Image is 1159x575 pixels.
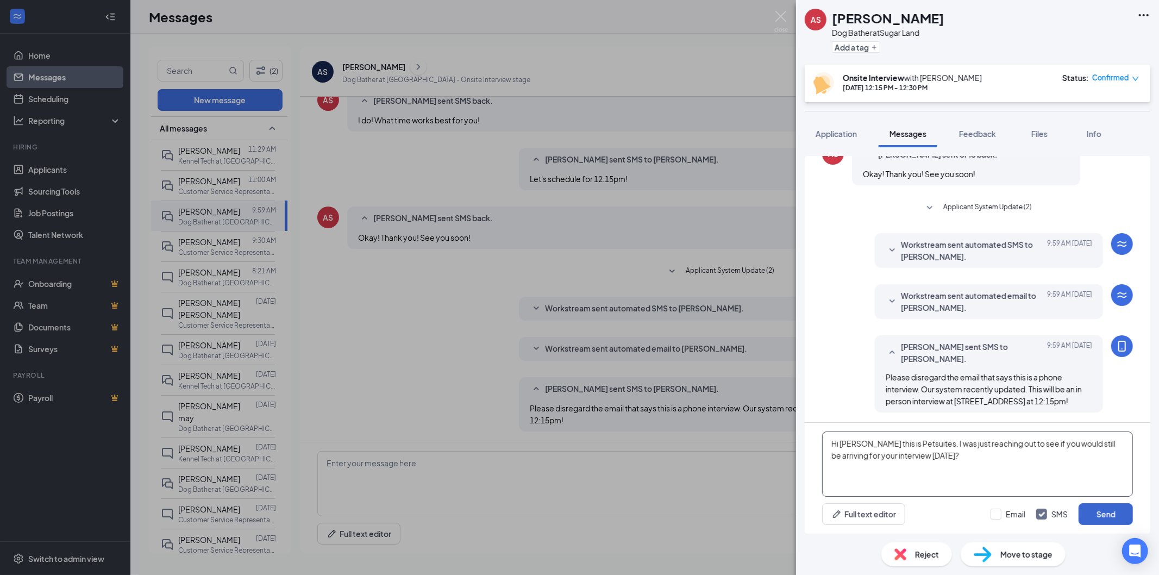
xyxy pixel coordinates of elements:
[1116,237,1129,251] svg: WorkstreamLogo
[1000,548,1053,560] span: Move to stage
[832,41,880,53] button: PlusAdd a tag
[843,73,904,83] b: Onsite Interview
[822,432,1133,497] textarea: Hi [PERSON_NAME] this is Petsuites. I was just reaching out to see if you would still be arriving...
[915,548,939,560] span: Reject
[959,129,996,139] span: Feedback
[923,202,936,215] svg: SmallChevronDown
[1079,503,1133,525] button: Send
[822,503,905,525] button: Full text editorPen
[832,27,944,38] div: Dog Bather at Sugar Land
[1116,289,1129,302] svg: WorkstreamLogo
[923,202,1032,215] button: SmallChevronDownApplicant System Update (2)
[816,129,857,139] span: Application
[1047,239,1092,262] span: [DATE] 9:59 AM
[1132,75,1139,83] span: down
[1092,72,1129,83] span: Confirmed
[1122,538,1148,564] div: Open Intercom Messenger
[886,346,899,359] svg: SmallChevronUp
[901,341,1043,365] span: [PERSON_NAME] sent SMS to [PERSON_NAME].
[832,9,944,27] h1: [PERSON_NAME]
[831,509,842,520] svg: Pen
[901,290,1043,314] span: Workstream sent automated email to [PERSON_NAME].
[886,244,899,257] svg: SmallChevronDown
[889,129,926,139] span: Messages
[1062,72,1089,83] div: Status :
[1137,9,1150,22] svg: Ellipses
[863,169,975,179] span: Okay! Thank you! See you soon!
[871,44,878,51] svg: Plus
[943,202,1032,215] span: Applicant System Update (2)
[1047,290,1092,314] span: [DATE] 9:59 AM
[1116,340,1129,353] svg: MobileSms
[843,83,982,92] div: [DATE] 12:15 PM - 12:30 PM
[886,295,899,308] svg: SmallChevronDown
[886,372,1082,406] span: Please disregard the email that says this is a phone interview. Our system recently updated. This...
[811,14,821,25] div: AS
[1047,341,1092,365] span: [DATE] 9:59 AM
[843,72,982,83] div: with [PERSON_NAME]
[1031,129,1048,139] span: Files
[1087,129,1101,139] span: Info
[901,239,1043,262] span: Workstream sent automated SMS to [PERSON_NAME].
